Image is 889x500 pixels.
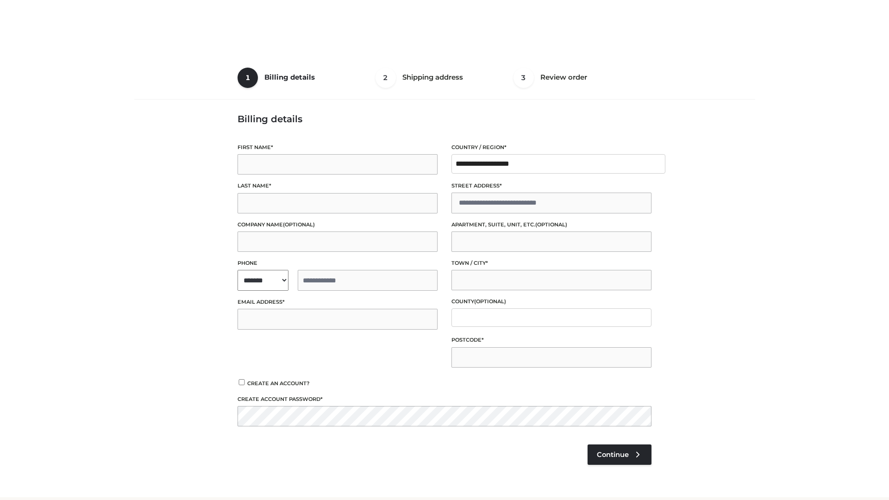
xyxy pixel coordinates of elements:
label: Town / City [451,259,651,268]
span: 1 [238,68,258,88]
span: Billing details [264,73,315,81]
span: Review order [540,73,587,81]
label: Company name [238,220,438,229]
label: County [451,297,651,306]
span: (optional) [283,221,315,228]
label: Postcode [451,336,651,344]
label: Apartment, suite, unit, etc. [451,220,651,229]
span: (optional) [474,298,506,305]
label: First name [238,143,438,152]
label: Create account password [238,395,651,404]
span: 2 [376,68,396,88]
span: (optional) [535,221,567,228]
span: Continue [597,450,629,459]
h3: Billing details [238,113,651,125]
label: Phone [238,259,438,268]
label: Last name [238,181,438,190]
a: Continue [588,444,651,465]
span: Create an account? [247,380,310,387]
input: Create an account? [238,379,246,385]
span: 3 [513,68,534,88]
label: Street address [451,181,651,190]
span: Shipping address [402,73,463,81]
label: Country / Region [451,143,651,152]
label: Email address [238,298,438,306]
